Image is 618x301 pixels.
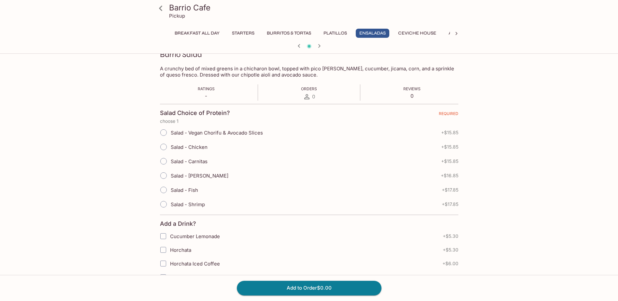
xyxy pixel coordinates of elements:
[445,29,477,38] button: Ala Carte
[160,220,196,227] h4: Add a Drink?
[442,202,458,207] span: + $17.85
[442,187,458,193] span: + $17.85
[228,29,258,38] button: Starters
[170,274,186,280] span: Coffee
[443,247,458,252] span: + $5.30
[403,93,421,99] p: 0
[395,29,440,38] button: Ceviche House
[171,201,205,208] span: Salad - Shrimp
[170,247,191,253] span: Horchata
[169,13,185,19] p: Pickup
[263,29,315,38] button: Burritos & Tortas
[170,261,220,267] span: Horchata Iced Coffee
[443,234,458,239] span: + $5.30
[237,281,381,295] button: Add to Order$0.00
[312,93,315,100] span: 0
[198,86,215,91] span: Ratings
[171,187,198,193] span: Salad - Fish
[171,158,208,165] span: Salad - Carnitas
[169,3,460,13] h3: Barrio Cafe
[198,93,215,99] p: -
[441,144,458,150] span: + $15.85
[160,65,458,78] p: A crunchy bed of mixed greens in a chicharon bowl, topped with pico [PERSON_NAME], cucumber, jica...
[171,29,223,38] button: Breakfast ALL DAY
[439,111,458,119] span: REQUIRED
[170,233,220,239] span: Cucumber Lemonade
[301,86,317,91] span: Orders
[441,130,458,135] span: + $15.85
[171,144,208,150] span: Salad - Chicken
[171,130,263,136] span: Salad - Vegan Chorifu & Avocado Slices
[442,261,458,266] span: + $6.00
[356,29,389,38] button: Ensaladas
[160,109,230,117] h4: Salad Choice of Protein?
[441,173,458,178] span: + $16.85
[403,86,421,91] span: Reviews
[160,119,458,124] p: choose 1
[160,50,202,60] h3: Barrio Salad
[171,173,228,179] span: Salad - [PERSON_NAME]
[441,159,458,164] span: + $15.85
[320,29,351,38] button: Platillos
